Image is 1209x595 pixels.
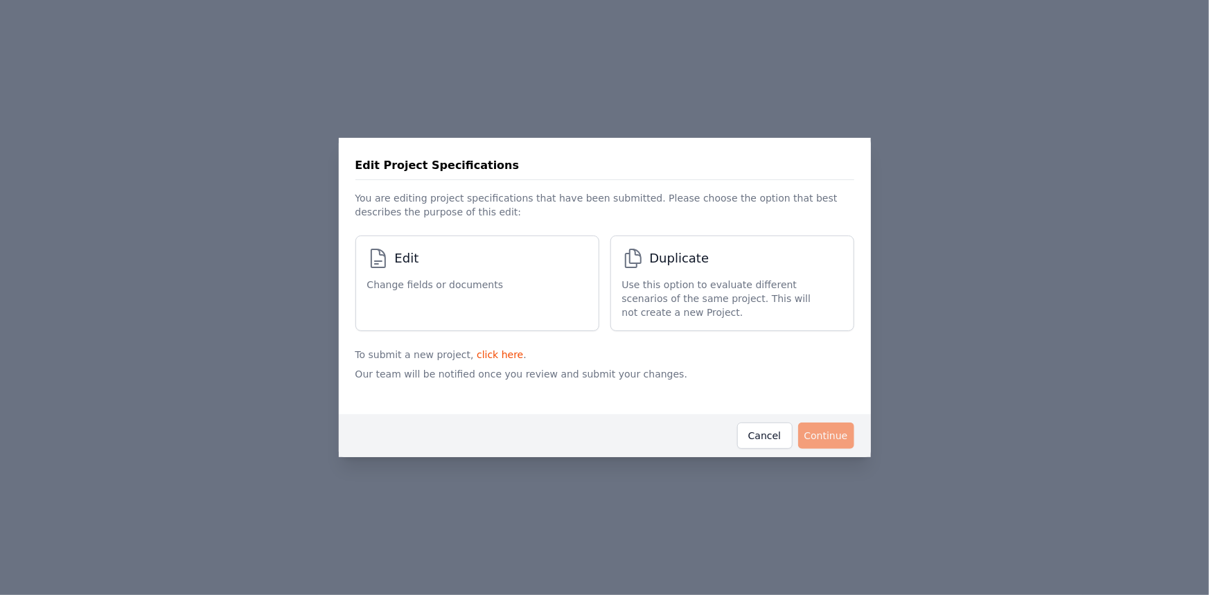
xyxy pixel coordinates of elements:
p: Our team will be notified once you review and submit your changes. [355,362,854,403]
h3: Edit Project Specifications [355,157,520,174]
p: To submit a new project, . [355,342,854,362]
button: Continue [798,423,854,449]
span: Edit [395,249,419,268]
span: Change fields or documents [367,278,504,292]
p: You are editing project specifications that have been submitted. Please choose the option that be... [355,180,854,224]
span: Use this option to evaluate different scenarios of the same project. This will not create a new P... [622,278,829,319]
button: Cancel [737,423,793,449]
a: click here [477,349,523,360]
span: Duplicate [650,249,709,268]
